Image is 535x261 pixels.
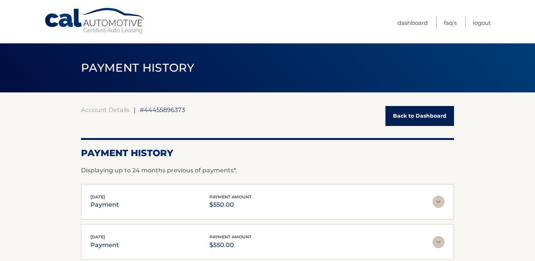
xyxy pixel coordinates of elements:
a: Back to Dashboard [385,106,454,126]
a: Account Details [81,106,130,114]
span: PAYMENT HISTORY [81,61,194,75]
p: payment [90,240,119,250]
p: $550.00 [209,200,252,210]
a: FAQ's [444,17,457,29]
span: #44455896373 [140,106,185,114]
p: payment [90,200,119,210]
img: accordion-rest.svg [433,196,445,208]
p: Displaying up to 24 months previous of payments*. [81,166,454,175]
a: Cal Automotive [44,8,146,34]
h2: Payment History [81,147,454,159]
p: $550.00 [209,240,252,250]
span: [DATE] [90,194,105,200]
span: payment amount [209,234,252,240]
a: Dashboard [397,17,428,29]
span: payment amount [209,194,252,200]
span: | [134,106,136,114]
a: Logout [473,17,491,29]
img: accordion-rest.svg [433,236,445,248]
span: [DATE] [90,234,105,240]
